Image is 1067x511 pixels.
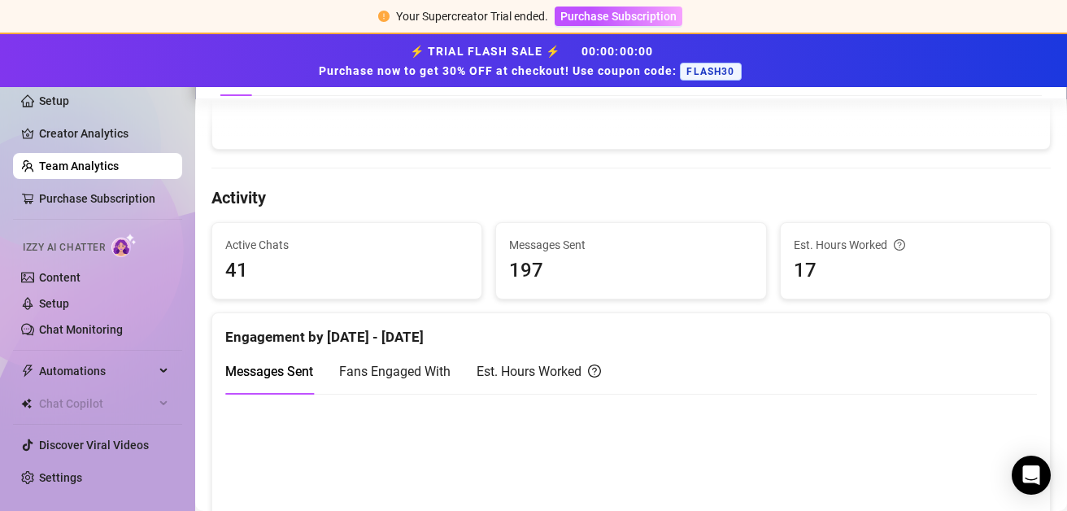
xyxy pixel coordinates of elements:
span: Your Supercreator Trial ended. [396,10,548,23]
a: Setup [39,297,69,310]
span: Active Chats [225,236,468,254]
span: 41 [225,255,468,286]
a: Discover Viral Videos [39,439,149,452]
span: thunderbolt [21,365,34,378]
span: 00 : 00 : 00 : 00 [581,45,654,58]
a: Purchase Subscription [39,192,155,205]
span: 197 [509,255,752,286]
a: Purchase Subscription [555,10,682,23]
span: FLASH30 [680,63,741,81]
img: AI Chatter [111,234,137,257]
div: Est. Hours Worked [477,361,601,382]
a: Chat Monitoring [39,323,123,336]
span: exclamation-circle [378,11,390,22]
strong: ⚡ TRIAL FLASH SALE ⚡ [319,45,747,77]
div: Engagement by [DATE] - [DATE] [225,313,1037,348]
a: Settings [39,471,82,484]
img: Chat Copilot [21,398,32,409]
strong: Purchase now to get 30% OFF at checkout! Use coupon code: [319,64,680,77]
button: Purchase Subscription [555,7,682,26]
span: 17 [794,255,1037,286]
a: Setup [39,94,69,107]
span: question-circle [894,236,905,254]
span: Automations [39,358,155,384]
a: Content [39,271,81,284]
h4: Activity [211,186,1051,209]
span: Chat Copilot [39,391,155,417]
a: Creator Analytics [39,120,169,146]
div: Est. Hours Worked [794,236,1037,254]
span: Purchase Subscription [560,10,677,23]
div: Open Intercom Messenger [1012,456,1051,495]
span: Fans Engaged With [339,364,451,379]
span: Messages Sent [225,364,313,379]
span: Izzy AI Chatter [23,240,105,255]
span: Messages Sent [509,236,752,254]
a: Team Analytics [39,159,119,173]
span: question-circle [588,361,601,382]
